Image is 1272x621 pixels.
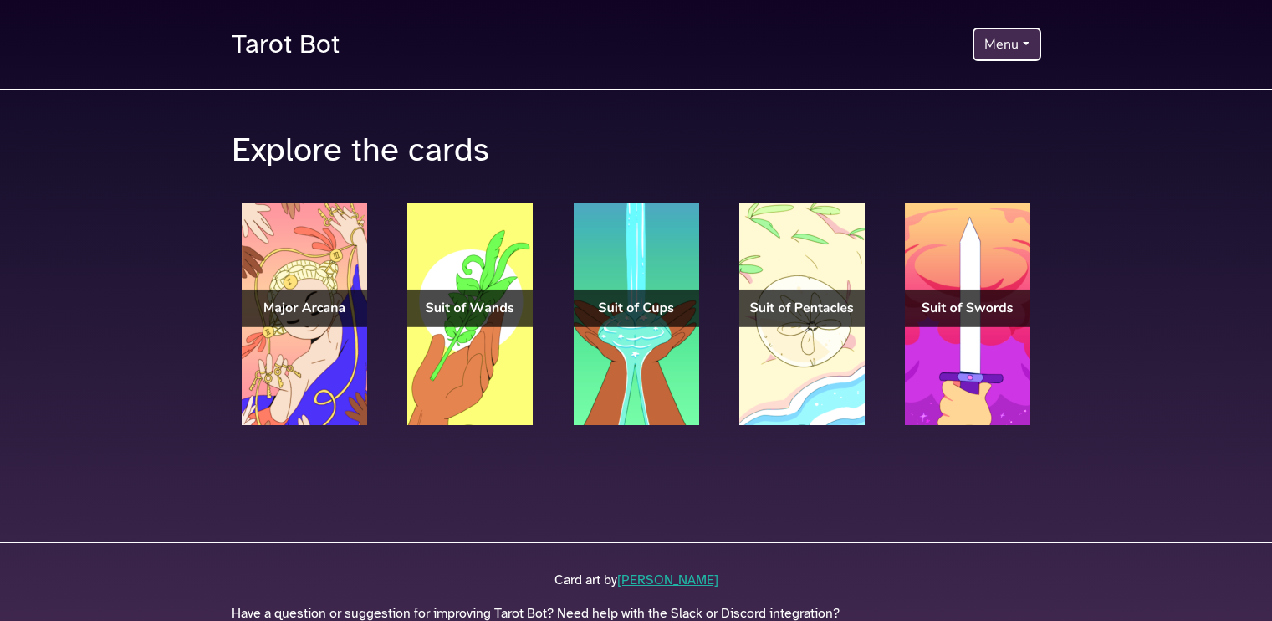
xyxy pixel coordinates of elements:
[617,572,718,588] a: [PERSON_NAME]
[232,570,1041,590] p: Card art by
[973,28,1040,61] button: Menu
[407,203,533,425] img: Suit of Wands
[905,203,1030,425] img: Suit of Swords
[739,203,865,425] img: Suit of Pentacles
[242,203,367,425] img: Major Arcana
[574,203,699,425] img: Suit of Cups
[232,130,1041,170] h1: Explore the cards
[232,20,340,69] a: Tarot Bot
